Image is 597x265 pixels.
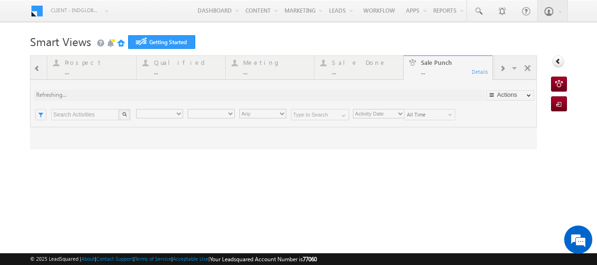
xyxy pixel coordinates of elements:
a: Acceptable Use [173,256,208,262]
span: Smart Views [30,34,91,49]
span: © 2025 LeadSquared | | | | | [30,255,317,264]
span: Client - indglobal1 (77060) [51,6,100,15]
span: 77060 [303,256,317,263]
a: Getting Started [128,35,195,49]
a: Contact Support [96,256,133,262]
a: Terms of Service [135,256,171,262]
span: Your Leadsquared Account Number is [210,256,317,263]
a: About [81,256,95,262]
